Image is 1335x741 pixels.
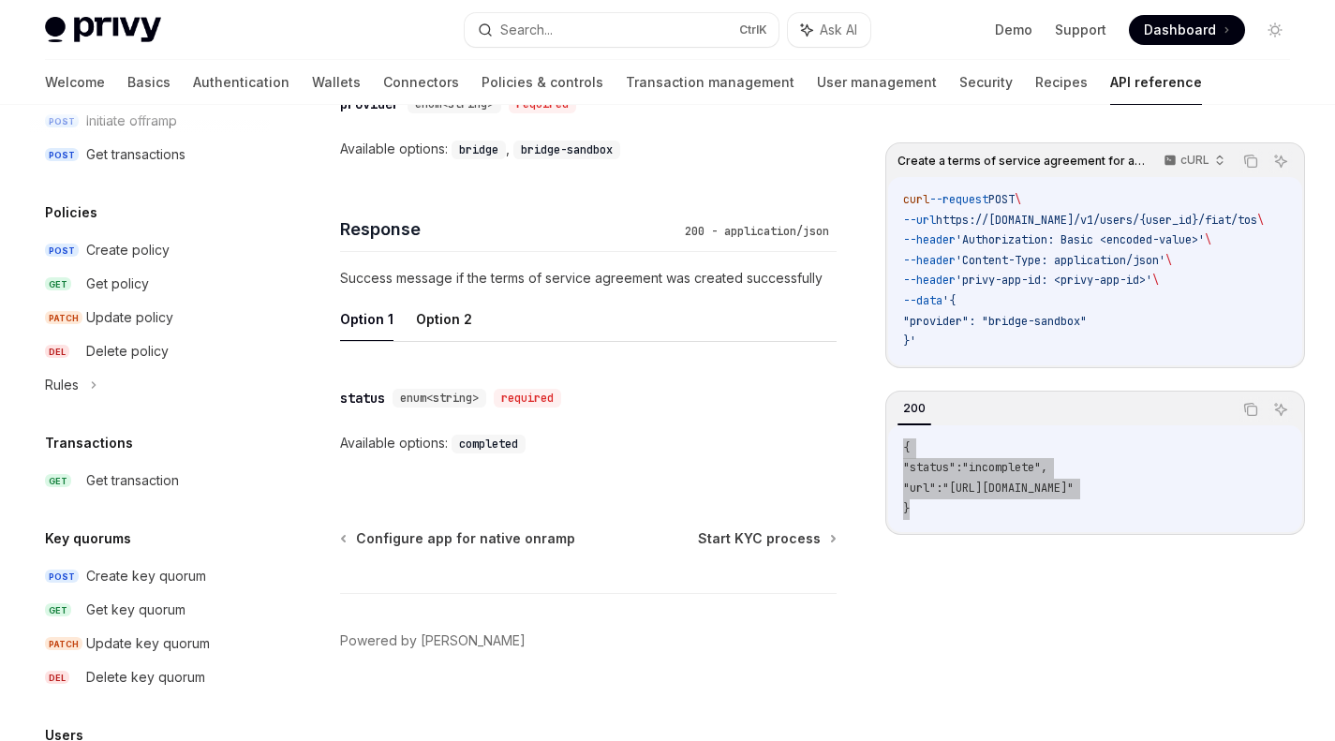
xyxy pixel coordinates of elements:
span: Create a terms of service agreement for a user [897,154,1146,169]
span: DEL [45,345,69,359]
h5: Policies [45,201,97,224]
span: } [903,501,910,516]
span: POST [45,244,79,258]
a: POSTGet transactions [30,138,270,171]
span: curl [903,192,929,207]
button: Ask AI [1268,149,1293,173]
span: --header [903,273,956,288]
span: }' [903,333,916,348]
button: Ask AI [788,13,870,47]
a: Transaction management [626,60,794,105]
a: Powered by [PERSON_NAME] [340,631,526,650]
span: , [1041,460,1047,475]
span: "status" [903,460,956,475]
code: completed [452,435,526,453]
span: "provider": "bridge-sandbox" [903,314,1087,329]
button: cURL [1153,145,1233,177]
div: Get key quorum [86,599,185,621]
span: DEL [45,671,69,685]
a: GETGet transaction [30,464,270,497]
span: \ [1165,253,1172,268]
a: DELDelete key quorum [30,660,270,694]
div: Available options: [340,432,837,454]
div: Delete policy [86,340,169,363]
span: Start KYC process [698,529,821,548]
button: Copy the contents from the code block [1239,149,1263,173]
span: --data [903,293,942,308]
a: Demo [995,21,1032,39]
div: Create key quorum [86,565,206,587]
span: PATCH [45,637,82,651]
button: Option 1 [340,297,393,341]
a: Support [1055,21,1106,39]
a: DELDelete policy [30,334,270,368]
button: Ask AI [1268,397,1293,422]
div: Get transaction [86,469,179,492]
div: Update key quorum [86,632,210,655]
div: Get transactions [86,143,185,166]
span: POST [45,148,79,162]
h5: Transactions [45,432,133,454]
span: --url [903,213,936,228]
a: Recipes [1035,60,1088,105]
span: '{ [942,293,956,308]
a: Security [959,60,1013,105]
span: --header [903,232,956,247]
div: 200 [897,397,931,420]
a: PATCHUpdate policy [30,301,270,334]
span: : [936,481,942,496]
span: "incomplete" [962,460,1041,475]
a: Start KYC process [698,529,835,548]
p: cURL [1180,153,1209,168]
span: POST [988,192,1015,207]
span: --header [903,253,956,268]
a: Wallets [312,60,361,105]
a: Policies & controls [482,60,603,105]
button: Search...CtrlK [465,13,778,47]
span: Dashboard [1144,21,1216,39]
a: Connectors [383,60,459,105]
div: status [340,389,385,408]
a: POSTCreate policy [30,233,270,267]
div: Create policy [86,239,170,261]
div: required [494,389,561,408]
img: light logo [45,17,161,43]
span: enum<string> [400,391,479,406]
span: 'Content-Type: application/json' [956,253,1165,268]
a: GETGet key quorum [30,593,270,627]
span: Ctrl K [739,22,767,37]
a: Configure app for native onramp [342,529,575,548]
div: 200 - application/json [677,222,837,241]
span: \ [1205,232,1211,247]
span: Configure app for native onramp [356,529,575,548]
span: Ask AI [820,21,857,39]
a: Authentication [193,60,289,105]
span: 'privy-app-id: <privy-app-id>' [956,273,1152,288]
a: Basics [127,60,171,105]
span: PATCH [45,311,82,325]
div: Available options: [340,138,837,160]
span: GET [45,474,71,488]
span: \ [1152,273,1159,288]
a: Dashboard [1129,15,1245,45]
button: Option 2 [416,297,472,341]
span: 'Authorization: Basic <encoded-value>' [956,232,1205,247]
code: bridge-sandbox [513,141,620,159]
div: Get policy [86,273,149,295]
h5: Key quorums [45,527,131,550]
div: , [452,138,513,160]
span: : [956,460,962,475]
a: API reference [1110,60,1202,105]
span: \ [1015,192,1021,207]
span: { [903,440,910,455]
span: GET [45,603,71,617]
div: Search... [500,19,553,41]
div: Delete key quorum [86,666,205,689]
div: Update policy [86,306,173,329]
p: Success message if the terms of service agreement was created successfully [340,267,837,289]
span: --request [929,192,988,207]
h4: Response [340,216,677,242]
span: "url" [903,481,936,496]
span: "[URL][DOMAIN_NAME]" [942,481,1074,496]
a: Welcome [45,60,105,105]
